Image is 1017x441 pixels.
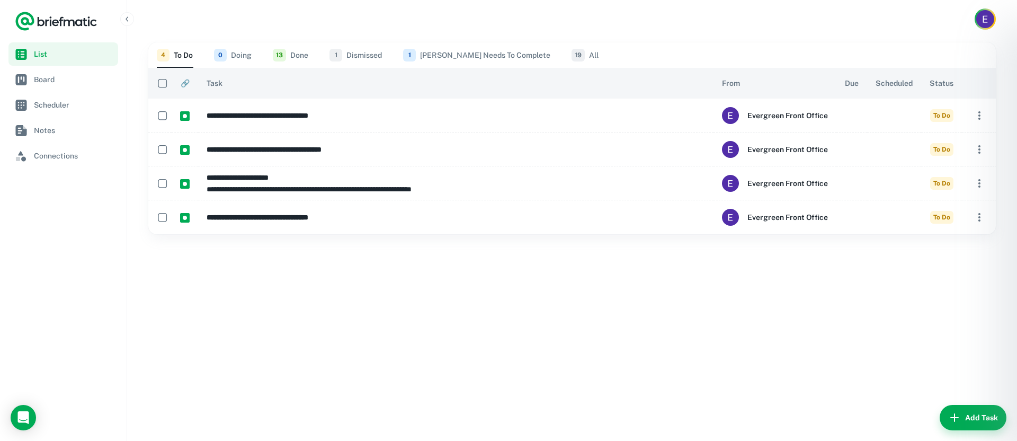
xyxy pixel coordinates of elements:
span: Notes [34,125,114,136]
a: Notes [8,119,118,142]
a: Logo [15,11,97,32]
div: Open Intercom Messenger [11,405,36,430]
span: Connections [34,150,114,162]
a: Scheduler [8,93,118,117]
a: Connections [8,144,118,167]
span: Board [34,74,114,85]
span: Scheduler [34,99,114,111]
a: Board [8,68,118,91]
span: List [34,48,114,60]
a: List [8,42,118,66]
